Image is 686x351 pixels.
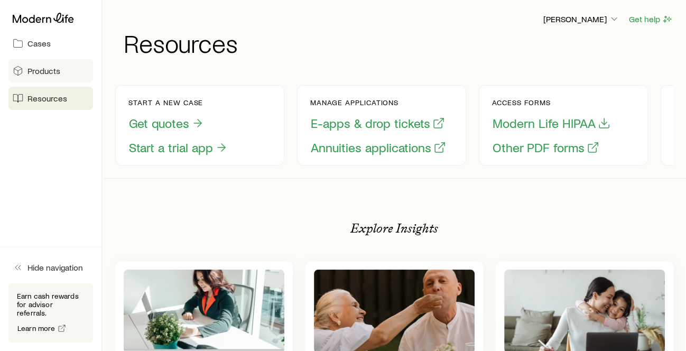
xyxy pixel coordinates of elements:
a: Cases [8,32,93,55]
h1: Resources [124,30,673,56]
span: Cases [27,38,51,49]
p: Start a new case [128,98,228,107]
span: Products [27,66,60,76]
a: Resources [8,87,93,110]
span: Hide navigation [27,262,83,273]
span: Learn more [17,325,55,332]
span: Resources [27,93,67,104]
button: Start a trial app [128,140,228,156]
p: [PERSON_NAME] [543,14,619,24]
a: Products [8,59,93,82]
div: Earn cash rewards for advisor referrals.Learn more [8,283,93,343]
p: Explore Insights [350,221,438,236]
p: Manage applications [310,98,447,107]
p: Access forms [492,98,611,107]
button: Get quotes [128,115,205,132]
button: Other PDF forms [492,140,600,156]
button: Get help [628,13,673,25]
button: [PERSON_NAME] [543,13,620,26]
p: Earn cash rewards for advisor referrals. [17,292,85,317]
button: E-apps & drop tickets [310,115,446,132]
button: Modern Life HIPAA [492,115,611,132]
button: Hide navigation [8,256,93,279]
button: Annuities applications [310,140,447,156]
